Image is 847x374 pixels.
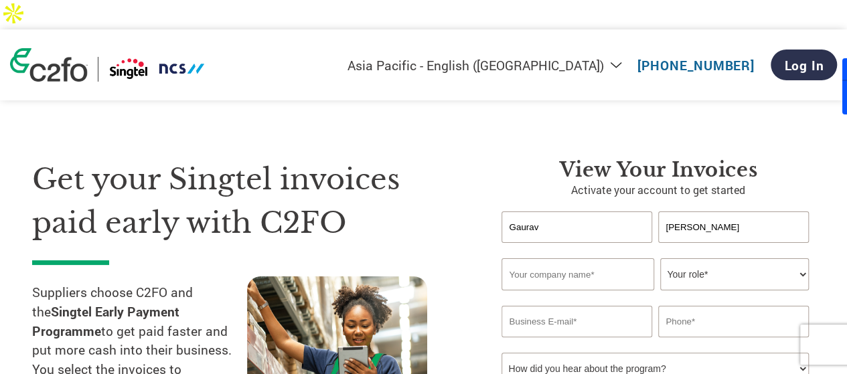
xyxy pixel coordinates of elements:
[108,57,206,82] img: Singtel
[502,182,815,198] p: Activate your account to get started
[10,48,88,82] img: c2fo logo
[658,306,808,337] input: Phone*
[502,292,808,300] div: Invalid company name or company name is too long
[637,57,755,74] a: [PHONE_NUMBER]
[771,50,837,80] a: Log In
[502,244,651,253] div: Invalid first name or first name is too long
[32,303,179,339] strong: Singtel Early Payment Programme
[502,158,815,182] h3: View your invoices
[502,258,653,290] input: Your company name*
[502,211,651,243] input: First Name*
[502,339,651,347] div: Inavlid Email Address
[658,211,808,243] input: Last Name*
[658,339,808,347] div: Inavlid Phone Number
[502,306,651,337] input: Invalid Email format
[32,158,461,244] h1: Get your Singtel invoices paid early with C2FO
[658,244,808,253] div: Invalid last name or last name is too long
[660,258,808,290] select: Title/Role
